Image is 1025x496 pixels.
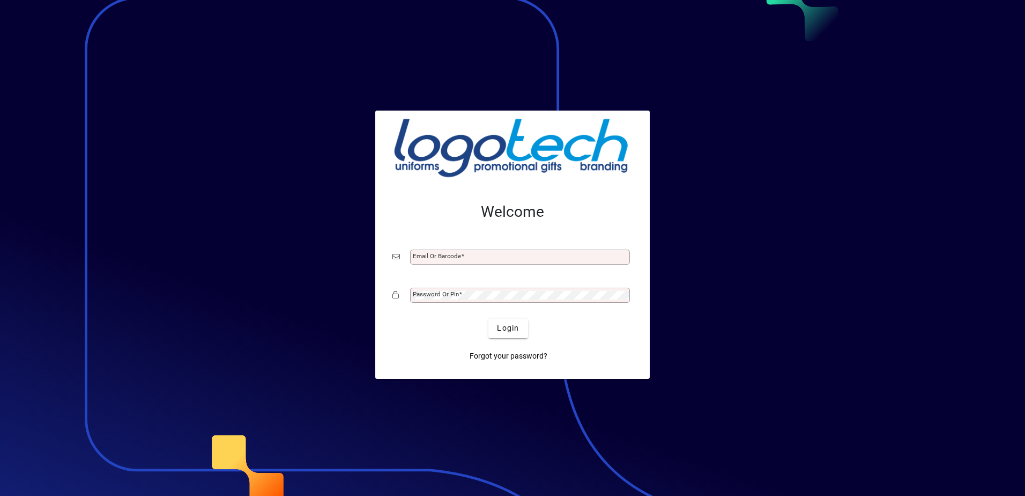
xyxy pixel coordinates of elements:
[413,290,459,298] mat-label: Password or Pin
[465,347,552,366] a: Forgot your password?
[392,203,633,221] h2: Welcome
[488,319,528,338] button: Login
[413,252,461,260] mat-label: Email or Barcode
[470,351,547,362] span: Forgot your password?
[497,323,519,334] span: Login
